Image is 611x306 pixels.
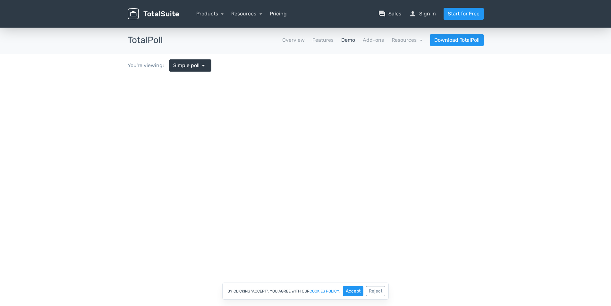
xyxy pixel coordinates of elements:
button: Accept [343,286,363,296]
a: personSign in [409,10,436,18]
span: arrow_drop_down [199,62,207,69]
a: Products [196,11,224,17]
a: Resources [231,11,262,17]
a: Features [312,36,334,44]
a: Start for Free [444,8,484,20]
div: You're viewing: [128,62,169,69]
span: question_answer [378,10,386,18]
a: Resources [392,37,422,43]
span: Simple poll [173,62,199,69]
button: Reject [366,286,385,296]
a: Simple poll arrow_drop_down [169,59,211,72]
div: By clicking "Accept", you agree with our . [222,283,389,300]
img: TotalSuite for WordPress [128,8,179,20]
a: Demo [341,36,355,44]
a: Add-ons [363,36,384,44]
a: question_answerSales [378,10,401,18]
h3: TotalPoll [128,35,163,45]
a: Download TotalPoll [430,34,484,46]
span: person [409,10,417,18]
a: Overview [282,36,305,44]
a: cookies policy [310,289,339,293]
a: Pricing [270,10,287,18]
